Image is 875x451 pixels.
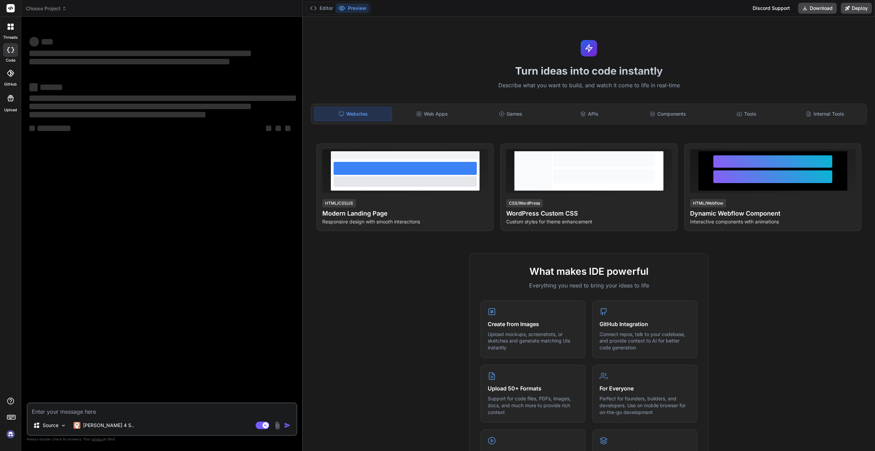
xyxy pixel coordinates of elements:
[600,320,690,328] h4: GitHub Integration
[29,126,35,131] span: ‌
[551,107,628,121] div: APIs
[629,107,706,121] div: Components
[314,107,392,121] div: Websites
[506,209,672,218] h4: WordPress Custom CSS
[60,423,66,428] img: Pick Models
[481,264,697,279] h2: What makes IDE powerful
[29,59,229,64] span: ‌
[322,199,356,207] div: HTML/CSS/JS
[29,104,251,109] span: ‌
[472,107,549,121] div: Games
[275,126,281,131] span: ‌
[307,81,871,90] p: Describe what you want to build, and watch it come to life in real-time
[29,83,38,91] span: ‌
[285,126,291,131] span: ‌
[29,37,39,47] span: ‌
[600,395,690,415] p: Perfect for founders, builders, and developers. Use on mobile browser for on-the-go development
[690,199,726,207] div: HTML/Webflow
[786,107,864,121] div: Internal Tools
[42,39,53,44] span: ‌
[266,126,271,131] span: ‌
[488,384,578,392] h4: Upload 50+ Formats
[38,126,70,131] span: ‌
[488,395,578,415] p: Support for code files, PDFs, images, docs, and much more to provide rich context
[4,81,17,87] label: GitHub
[749,3,794,14] div: Discord Support
[841,3,872,14] button: Deploy
[40,85,62,90] span: ‌
[5,428,16,440] img: signin
[307,65,871,77] h1: Turn ideas into code instantly
[307,3,336,13] button: Editor
[73,422,80,429] img: Claude 4 Sonnet
[322,209,488,218] h4: Modern Landing Page
[4,107,17,113] label: Upload
[600,331,690,351] p: Connect repos, talk to your codebase, and provide context to AI for better code generation
[488,320,578,328] h4: Create from Images
[3,35,18,40] label: threads
[690,209,856,218] h4: Dynamic Webflow Component
[488,331,578,351] p: Upload mockups, screenshots, or sketches and generate matching UIs instantly
[43,422,58,429] p: Source
[83,422,134,429] p: [PERSON_NAME] 4 S..
[29,51,251,56] span: ‌
[690,218,856,225] p: Interactive components with animations
[506,218,672,225] p: Custom styles for theme enhancement
[798,3,837,14] button: Download
[600,384,690,392] h4: For Everyone
[481,281,697,289] p: Everything you need to bring your ideas to life
[6,57,15,63] label: code
[393,107,471,121] div: Web Apps
[336,3,369,13] button: Preview
[92,437,104,441] span: privacy
[29,95,296,101] span: ‌
[27,436,297,442] p: Always double-check its answers. Your in Bind
[284,422,291,429] img: icon
[29,112,205,117] span: ‌
[26,5,67,12] span: Choose Project
[273,422,281,429] img: attachment
[506,199,543,207] div: CSS/WordPress
[708,107,785,121] div: Tools
[322,218,488,225] p: Responsive design with smooth interactions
